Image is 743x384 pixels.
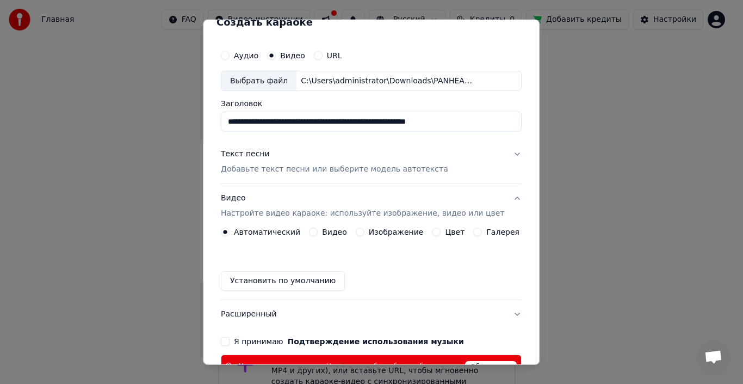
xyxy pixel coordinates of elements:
button: Установить по умолчанию [221,271,345,291]
label: Галерея [487,228,520,236]
label: Цвет [445,228,465,236]
button: Текст песниДобавьте текст песни или выберите модель автотекста [221,140,522,184]
span: Обновить [466,361,517,373]
span: Недостаточно кредитов. Нажмите, чтобы добавить больше [239,362,445,371]
h2: Создать караоке [216,17,526,27]
button: ВидеоНастройте видео караоке: используйте изображение, видео или цвет [221,184,522,228]
div: ВидеоНастройте видео караоке: используйте изображение, видео или цвет [221,228,522,300]
p: Настройте видео караоке: используйте изображение, видео или цвет [221,208,504,219]
label: Автоматический [234,228,300,236]
button: Я принимаю [288,338,464,345]
div: Текст песни [221,149,270,160]
label: Я принимаю [234,338,464,345]
div: C:\Users\administrator\Downloads\PANHEADS BAND – ZOMBIE (The Cranberries_Bad Wolves Russian Cover... [296,75,481,86]
label: Заголовок [221,100,522,107]
label: URL [327,51,342,59]
label: Изображение [369,228,424,236]
div: Видео [221,193,504,219]
p: Добавьте текст песни или выберите модель автотекста [221,164,448,175]
label: Видео [280,51,305,59]
label: Видео [322,228,347,236]
div: Выбрать файл [221,71,296,90]
button: Расширенный [221,300,522,328]
label: Аудио [234,51,258,59]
